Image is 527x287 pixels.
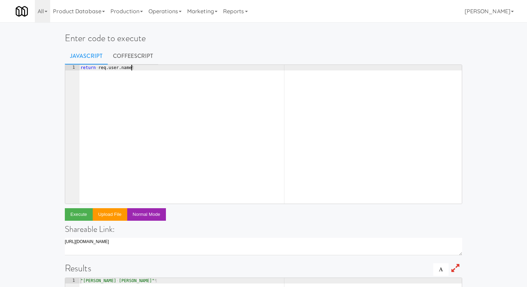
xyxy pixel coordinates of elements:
[65,263,462,273] h1: Results
[65,225,462,234] h4: Shareable Link:
[108,47,158,65] a: CoffeeScript
[65,208,93,221] button: Execute
[65,278,79,284] div: 1
[127,208,166,221] button: Normal Mode
[16,5,28,17] img: Micromart
[65,65,79,70] div: 1
[93,208,127,221] button: Upload file
[65,33,462,43] h1: Enter code to execute
[65,47,108,65] a: Javascript
[65,238,462,255] textarea: [URL][DOMAIN_NAME]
